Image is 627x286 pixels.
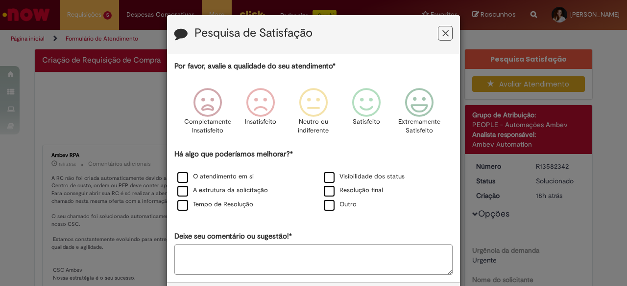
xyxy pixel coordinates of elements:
[398,117,440,135] p: Extremamente Satisfeito
[394,81,444,148] div: Extremamente Satisfeito
[174,149,453,212] div: Há algo que poderíamos melhorar?*
[341,81,391,148] div: Satisfeito
[174,231,292,242] label: Deixe seu comentário ou sugestão!*
[289,81,338,148] div: Neutro ou indiferente
[177,186,268,195] label: A estrutura da solicitação
[245,117,276,127] p: Insatisfeito
[184,117,231,135] p: Completamente Insatisfeito
[296,117,331,135] p: Neutro ou indiferente
[174,61,336,71] label: Por favor, avalie a qualidade do seu atendimento*
[194,27,313,40] label: Pesquisa de Satisfação
[182,81,232,148] div: Completamente Insatisfeito
[177,172,254,181] label: O atendimento em si
[324,186,383,195] label: Resolução final
[324,172,405,181] label: Visibilidade dos status
[236,81,286,148] div: Insatisfeito
[324,200,357,209] label: Outro
[353,117,380,127] p: Satisfeito
[177,200,253,209] label: Tempo de Resolução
